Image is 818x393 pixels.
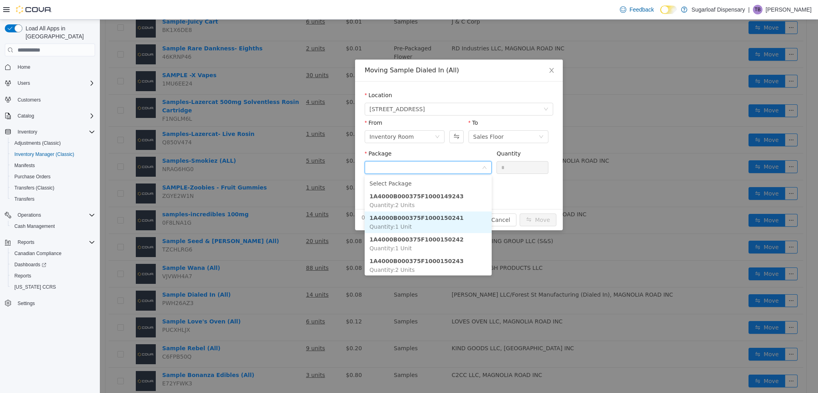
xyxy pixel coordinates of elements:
span: Reports [14,273,31,279]
button: Transfers (Classic) [8,182,98,194]
span: Quantity : 2 Units [270,182,315,189]
button: Users [14,78,33,88]
span: Washington CCRS [11,282,95,292]
button: Catalog [2,110,98,122]
button: Manifests [8,160,98,171]
li: 1A4000B000375F1000149243 [265,170,392,192]
a: Canadian Compliance [11,249,65,258]
li: 1A4000B000375F1000150242 [265,213,392,235]
input: Package [270,143,382,155]
span: Dashboards [14,261,46,268]
a: Inventory Manager (Classic) [11,150,77,159]
span: Transfers (Classic) [11,183,95,193]
button: Home [2,61,98,73]
button: Inventory Manager (Classic) [8,149,98,160]
span: Transfers (Classic) [14,185,54,191]
a: Reports [11,271,34,281]
span: Inventory Manager (Classic) [14,151,74,158]
span: Operations [14,210,95,220]
a: Cash Management [11,221,58,231]
span: Inventory Manager (Classic) [11,150,95,159]
div: Moving Sample Dialed In (All) [265,46,453,55]
label: To [369,100,378,106]
li: 1A4000B000375F1000150241 [265,192,392,213]
i: icon: close [449,48,455,54]
button: Swap [349,111,363,124]
a: Dashboards [11,260,50,269]
span: Quantity : 1 Unit [270,204,312,210]
a: Transfers (Classic) [11,183,58,193]
input: Quantity [397,142,448,154]
a: Manifests [11,161,38,170]
button: Operations [2,209,98,221]
span: [US_STATE] CCRS [14,284,56,290]
span: Load All Apps in [GEOGRAPHIC_DATA] [22,24,95,40]
span: Cash Management [11,221,95,231]
span: Feedback [629,6,654,14]
span: Transfers [11,194,95,204]
i: icon: down [382,146,387,151]
p: [PERSON_NAME] [766,5,812,14]
span: Home [18,64,30,70]
span: Adjustments (Classic) [14,140,61,146]
button: Settings [2,297,98,309]
li: 1A4000B000375F1000150243 [265,235,392,257]
button: Canadian Compliance [8,248,98,259]
button: Close [441,40,463,62]
a: Transfers [11,194,38,204]
button: Inventory [14,127,40,137]
strong: 1A4000B000375F1000150242 [270,217,364,223]
label: From [265,100,282,106]
label: Quantity [397,131,421,137]
li: Select Package [265,158,392,170]
a: Dashboards [8,259,98,270]
button: Catalog [14,111,37,121]
nav: Complex example [5,58,95,330]
a: Settings [14,299,38,308]
span: Quantity : 2 Units [270,247,315,253]
span: Purchase Orders [14,174,51,180]
span: Canadian Compliance [14,250,62,257]
button: Adjustments (Classic) [8,138,98,149]
span: Reports [14,237,95,247]
button: Operations [14,210,44,220]
label: Location [265,72,292,79]
img: Cova [16,6,52,14]
span: Manifests [14,162,35,169]
button: Purchase Orders [8,171,98,182]
span: Dashboards [11,260,95,269]
span: Users [14,78,95,88]
button: icon: swapMove [420,194,457,207]
span: Operations [18,212,41,218]
a: Purchase Orders [11,172,54,182]
div: Trevor Bjerke [753,5,762,14]
button: Cancel [385,194,417,207]
button: Inventory [2,126,98,138]
button: Transfers [8,194,98,205]
strong: 1A4000B000375F1000150243 [270,238,364,245]
i: icon: down [335,115,340,120]
a: [US_STATE] CCRS [11,282,59,292]
strong: 1A4000B000375F1000150241 [270,195,364,201]
div: Inventory Room [270,111,314,123]
button: [US_STATE] CCRS [8,281,98,293]
span: Inventory [18,129,37,135]
i: icon: down [439,115,444,120]
span: 0 Units will be moved. [262,194,324,202]
div: Sales Floor [373,111,404,123]
a: Customers [14,95,44,105]
a: Adjustments (Classic) [11,138,64,148]
i: icon: down [444,87,449,93]
span: Inventory [14,127,95,137]
input: Dark Mode [660,6,677,14]
span: Settings [14,298,95,308]
p: | [748,5,750,14]
span: Settings [18,300,35,307]
strong: 1A4000B000375F1000149243 [270,174,364,180]
span: Customers [18,97,41,103]
button: Users [2,78,98,89]
span: Adjustments (Classic) [11,138,95,148]
p: Sugarloaf Dispensary [691,5,745,14]
span: Quantity : 1 Unit [270,225,312,232]
span: Users [18,80,30,86]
